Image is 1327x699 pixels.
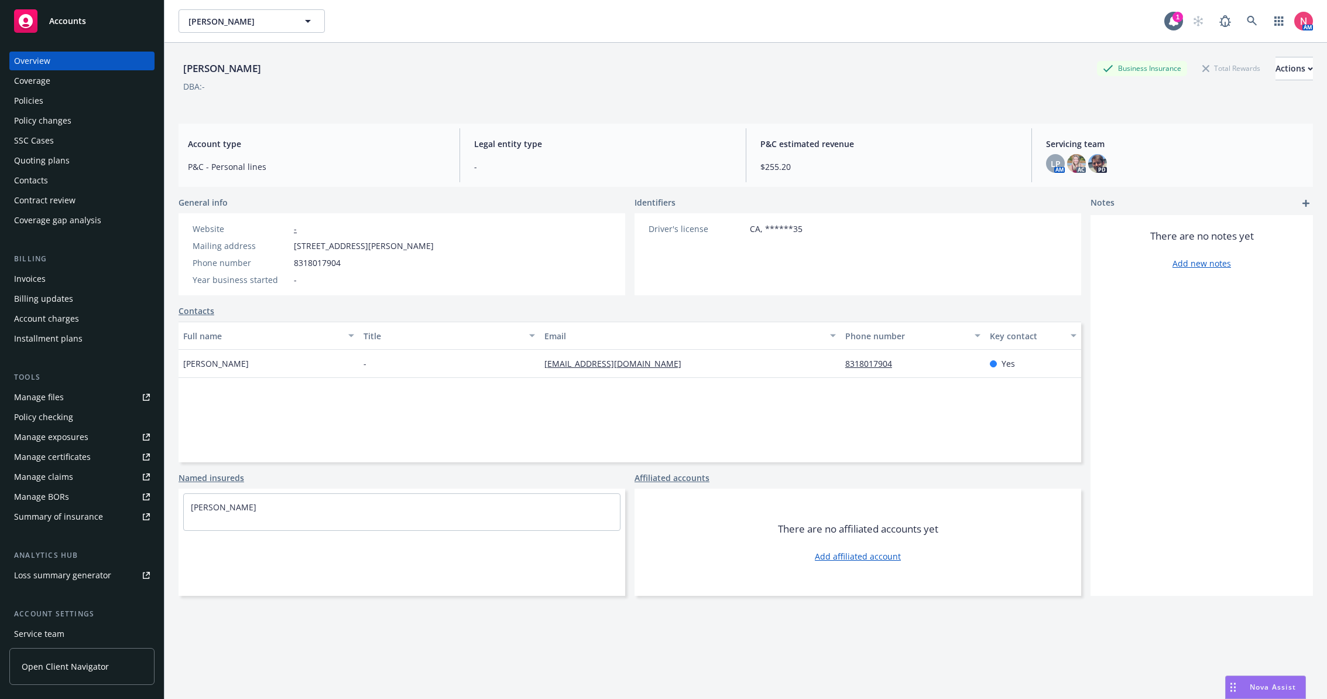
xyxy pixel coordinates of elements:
span: [PERSON_NAME] [183,357,249,370]
div: Website [193,223,289,235]
a: Billing updates [9,289,155,308]
span: There are no affiliated accounts yet [778,522,938,536]
span: LP [1051,158,1061,170]
div: Coverage gap analysis [14,211,101,230]
a: Manage exposures [9,428,155,446]
div: Manage BORs [14,487,69,506]
img: photo [1294,12,1313,30]
div: Phone number [845,330,968,342]
a: Contacts [9,171,155,190]
div: Analytics hub [9,550,155,561]
a: 8318017904 [845,358,901,369]
span: Legal entity type [474,138,732,150]
a: - [294,223,297,234]
a: Search [1240,9,1264,33]
div: Manage certificates [14,448,91,466]
div: 1 [1172,12,1183,22]
a: Account charges [9,309,155,328]
a: Installment plans [9,329,155,348]
div: Billing updates [14,289,73,308]
a: Affiliated accounts [635,472,709,484]
a: [EMAIL_ADDRESS][DOMAIN_NAME] [544,358,691,369]
a: Contacts [179,305,214,317]
div: Policy changes [14,111,71,130]
span: [PERSON_NAME] [188,15,290,28]
button: Phone number [841,322,985,350]
a: Contract review [9,191,155,210]
span: Open Client Navigator [22,660,109,673]
img: photo [1088,154,1107,173]
span: $255.20 [760,161,1018,173]
span: P&C - Personal lines [188,161,445,173]
div: Policies [14,91,43,110]
a: Add new notes [1172,257,1231,270]
div: Summary of insurance [14,507,103,526]
a: Quoting plans [9,151,155,170]
span: - [364,357,366,370]
div: Manage exposures [14,428,88,446]
a: SSC Cases [9,131,155,150]
a: Overview [9,52,155,70]
a: Coverage [9,71,155,90]
div: Policy checking [14,408,73,427]
a: Invoices [9,270,155,288]
div: SSC Cases [14,131,54,150]
div: Driver's license [649,223,745,235]
span: General info [179,196,228,209]
button: Key contact [985,322,1081,350]
span: 8318017904 [294,257,341,269]
div: Year business started [193,274,289,286]
a: Manage certificates [9,448,155,466]
div: Email [544,330,823,342]
div: Service team [14,625,64,643]
span: Nova Assist [1250,682,1296,692]
div: Installment plans [14,329,83,348]
a: Service team [9,625,155,643]
button: Email [540,322,841,350]
span: Accounts [49,16,86,26]
div: Manage claims [14,468,73,486]
span: Yes [1002,357,1015,370]
a: [PERSON_NAME] [191,502,256,513]
span: [STREET_ADDRESS][PERSON_NAME] [294,240,434,252]
a: Manage BORs [9,487,155,506]
div: Actions [1275,57,1313,80]
div: Account charges [14,309,79,328]
div: Phone number [193,257,289,269]
div: Contacts [14,171,48,190]
a: Accounts [9,5,155,37]
div: Quoting plans [14,151,70,170]
a: Manage claims [9,468,155,486]
span: P&C estimated revenue [760,138,1018,150]
div: Total Rewards [1196,61,1266,76]
a: Summary of insurance [9,507,155,526]
a: Named insureds [179,472,244,484]
div: Title [364,330,522,342]
div: DBA: - [183,80,205,93]
a: Policies [9,91,155,110]
span: Servicing team [1046,138,1304,150]
div: Key contact [990,330,1064,342]
button: Title [359,322,539,350]
span: There are no notes yet [1150,229,1254,243]
a: Policy checking [9,408,155,427]
a: Report a Bug [1213,9,1237,33]
div: Billing [9,253,155,265]
div: Manage files [14,388,64,407]
a: Add affiliated account [815,550,901,562]
div: Business Insurance [1097,61,1187,76]
div: Full name [183,330,341,342]
img: photo [1067,154,1086,173]
div: Loss summary generator [14,566,111,585]
span: - [474,161,732,173]
div: Contract review [14,191,76,210]
span: Notes [1091,196,1115,210]
a: Coverage gap analysis [9,211,155,230]
a: Manage files [9,388,155,407]
a: Switch app [1267,9,1291,33]
div: Overview [14,52,50,70]
a: Loss summary generator [9,566,155,585]
div: Drag to move [1226,676,1240,698]
button: Full name [179,322,359,350]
